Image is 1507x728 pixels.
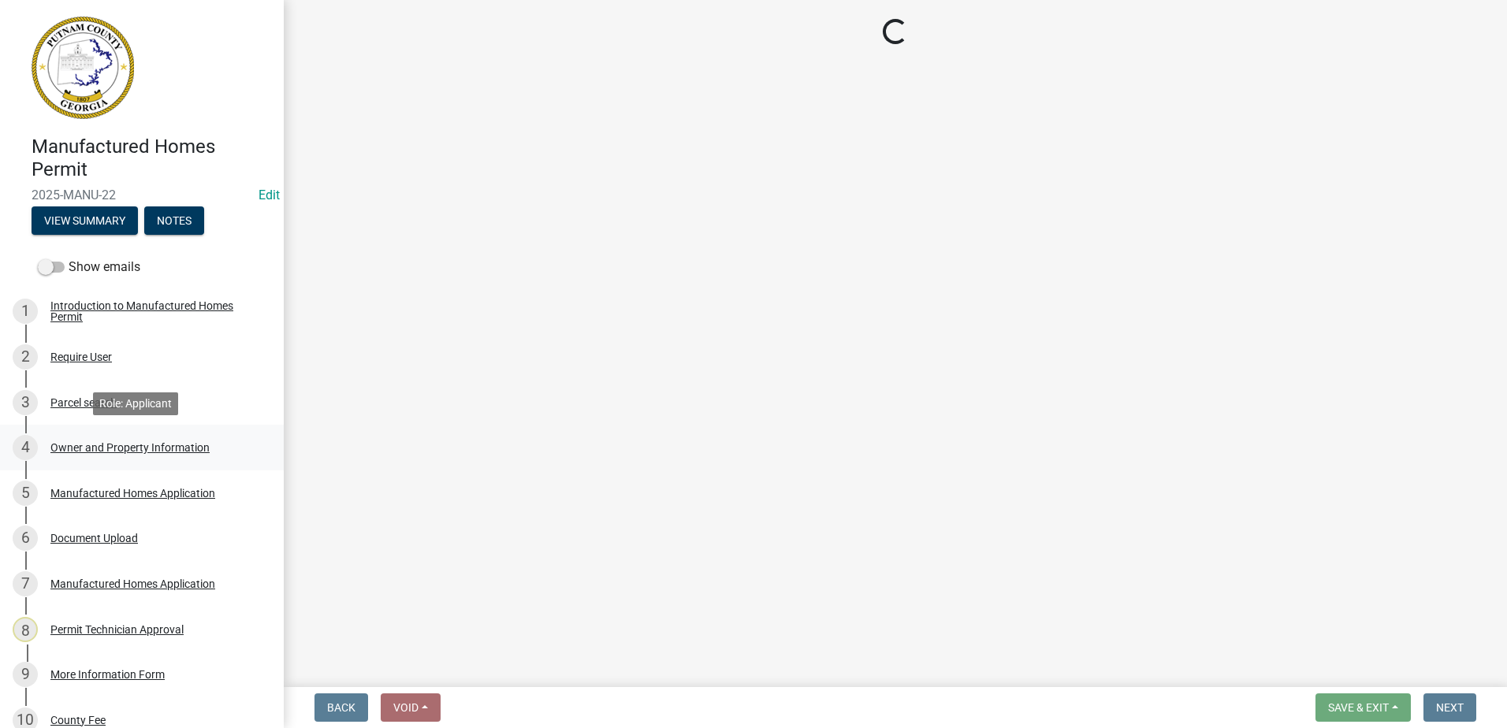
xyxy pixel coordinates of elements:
div: 9 [13,662,38,687]
wm-modal-confirm: Edit Application Number [259,188,280,202]
div: 3 [13,390,38,415]
wm-modal-confirm: Summary [32,215,138,228]
div: Document Upload [50,533,138,544]
button: Void [381,693,441,722]
div: Introduction to Manufactured Homes Permit [50,300,259,322]
div: Owner and Property Information [50,442,210,453]
button: Notes [144,206,204,235]
div: 2 [13,344,38,370]
span: 2025-MANU-22 [32,188,252,202]
div: 7 [13,571,38,596]
div: Permit Technician Approval [50,624,184,635]
div: Manufactured Homes Application [50,488,215,499]
div: Parcel search [50,397,117,408]
span: Void [393,701,419,714]
span: Back [327,701,355,714]
div: More Information Form [50,669,165,680]
div: Require User [50,351,112,362]
a: Edit [259,188,280,202]
span: Next [1436,701,1464,714]
button: Next [1423,693,1476,722]
button: View Summary [32,206,138,235]
label: Show emails [38,258,140,277]
div: County Fee [50,715,106,726]
div: 5 [13,481,38,506]
div: 1 [13,299,38,324]
div: 8 [13,617,38,642]
wm-modal-confirm: Notes [144,215,204,228]
div: 6 [13,526,38,551]
span: Save & Exit [1328,701,1389,714]
h4: Manufactured Homes Permit [32,136,271,181]
div: 4 [13,435,38,460]
div: Role: Applicant [93,392,178,415]
button: Back [314,693,368,722]
img: Putnam County, Georgia [32,17,134,119]
div: Manufactured Homes Application [50,578,215,589]
button: Save & Exit [1315,693,1411,722]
